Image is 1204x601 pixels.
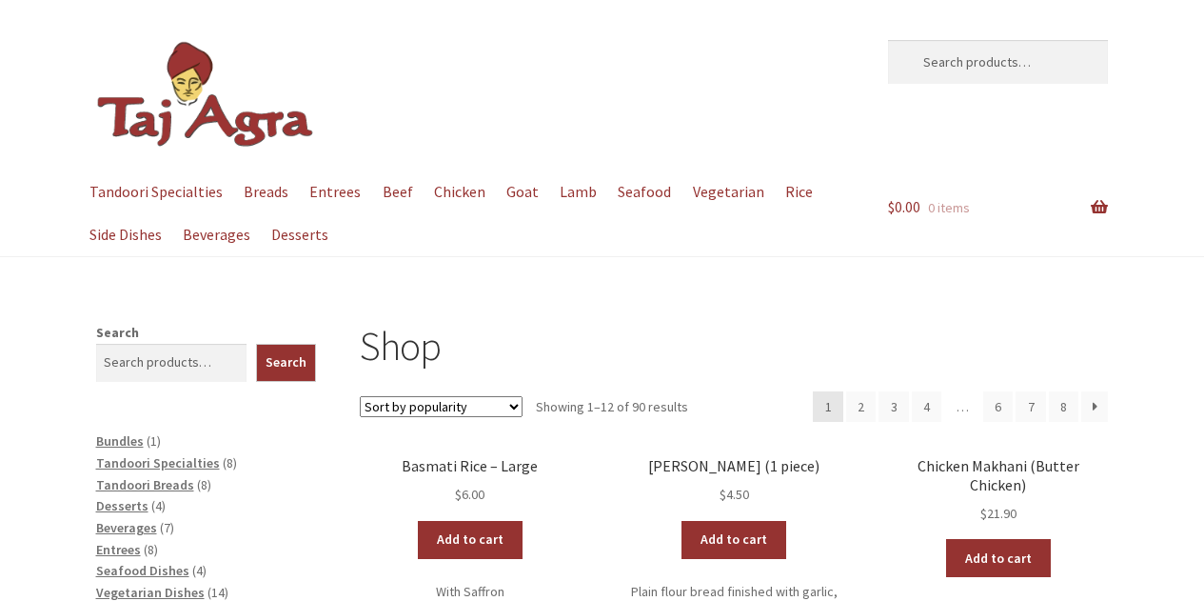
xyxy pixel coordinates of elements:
[360,396,523,417] select: Shop order
[235,170,298,213] a: Breads
[256,344,316,382] button: Search
[373,170,422,213] a: Beef
[683,170,773,213] a: Vegetarian
[551,170,606,213] a: Lamb
[96,497,148,514] a: Desserts
[96,40,315,150] img: Dickson | Taj Agra Indian Restaurant
[813,391,1108,422] nav: Product Pagination
[609,170,681,213] a: Seafood
[983,391,1014,422] a: Page 6
[776,170,821,213] a: Rice
[424,170,494,213] a: Chicken
[980,505,1016,522] bdi: 21.90
[155,497,162,514] span: 4
[888,170,1108,245] a: $0.00 0 items
[81,213,171,256] a: Side Dishes
[360,457,580,475] h2: Basmati Rice – Large
[150,432,157,450] span: 1
[928,199,970,216] span: 0 items
[201,476,207,493] span: 8
[211,584,225,601] span: 14
[1081,391,1108,422] a: →
[946,539,1051,577] a: Add to cart: “Chicken Makhani (Butter Chicken)”
[455,486,462,503] span: $
[174,213,260,256] a: Beverages
[96,170,844,256] nav: Primary Navigation
[536,391,688,422] p: Showing 1–12 of 90 results
[96,324,139,341] label: Search
[878,391,909,422] a: Page 3
[624,457,844,475] h2: [PERSON_NAME] (1 piece)
[263,213,338,256] a: Desserts
[96,432,144,450] a: Bundles
[944,391,980,422] span: …
[455,486,484,503] bdi: 6.00
[720,486,726,503] span: $
[720,486,749,503] bdi: 4.50
[888,40,1108,84] input: Search products…
[681,521,786,559] a: Add to cart: “Garlic Naan (1 piece)”
[96,454,220,471] a: Tandoori Specialties
[813,391,843,422] span: Page 1
[227,454,233,471] span: 8
[888,457,1108,494] h2: Chicken Makhani (Butter Chicken)
[888,197,895,216] span: $
[888,457,1108,524] a: Chicken Makhani (Butter Chicken) $21.90
[1049,391,1079,422] a: Page 8
[912,391,942,422] a: Page 4
[96,519,157,536] a: Beverages
[164,519,170,536] span: 7
[888,197,920,216] span: 0.00
[418,521,523,559] a: Add to cart: “Basmati Rice - Large”
[360,457,580,506] a: Basmati Rice – Large $6.00
[96,541,141,558] a: Entrees
[148,541,154,558] span: 8
[624,457,844,506] a: [PERSON_NAME] (1 piece) $4.50
[96,562,189,579] a: Seafood Dishes
[301,170,370,213] a: Entrees
[96,344,247,382] input: Search products…
[360,322,1108,371] h1: Shop
[846,391,877,422] a: Page 2
[196,562,203,579] span: 4
[980,505,987,522] span: $
[96,476,194,493] a: Tandoori Breads
[1016,391,1046,422] a: Page 7
[81,170,232,213] a: Tandoori Specialties
[96,584,205,601] a: Vegetarian Dishes
[497,170,547,213] a: Goat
